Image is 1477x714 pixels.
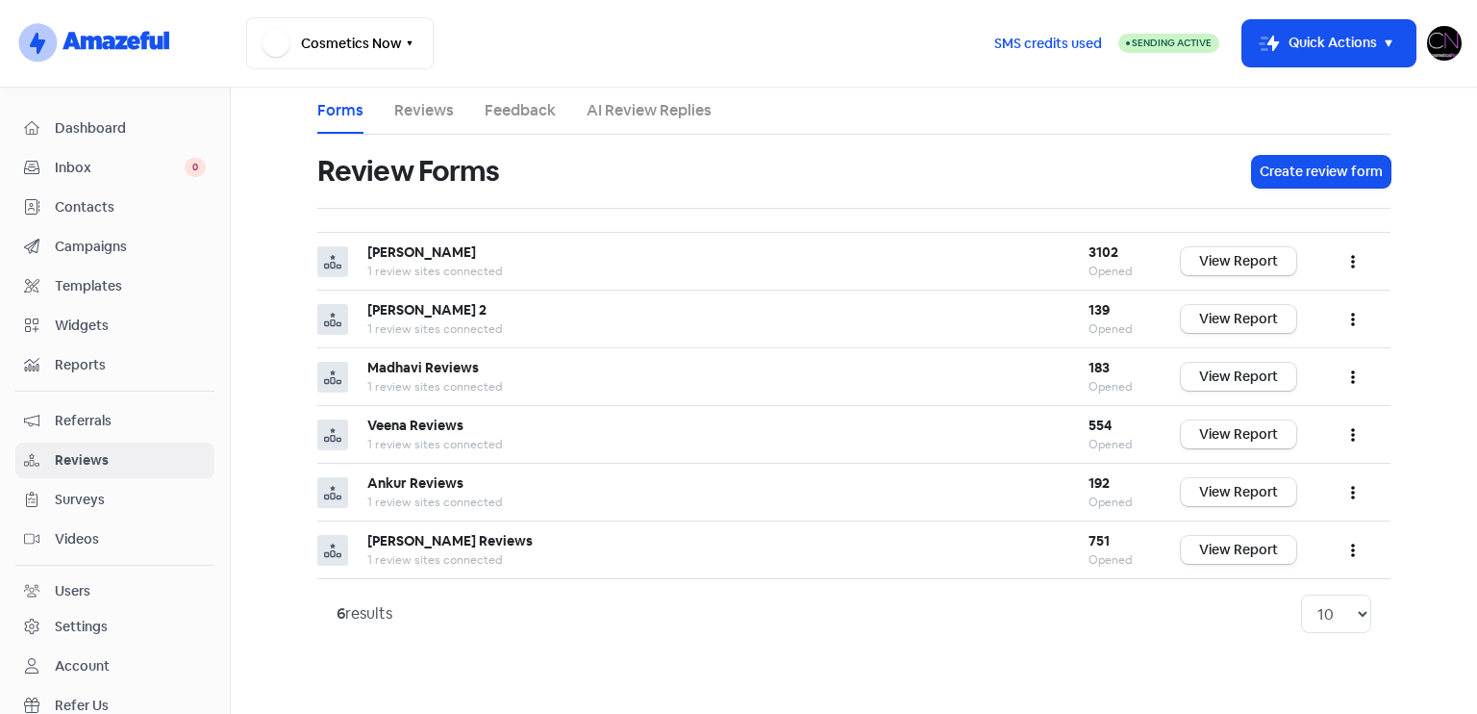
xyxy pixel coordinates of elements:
[15,308,214,344] a: Widgets
[55,529,206,549] span: Videos
[1089,320,1142,338] div: Opened
[367,264,502,279] span: 1 review sites connected
[15,574,214,609] a: Users
[367,301,487,319] b: [PERSON_NAME] 2
[55,581,90,601] div: Users
[367,474,463,492] b: Ankur Reviews
[1089,243,1118,261] b: 3102
[15,347,214,383] a: Reports
[1118,32,1219,55] a: Sending Active
[55,355,206,375] span: Reports
[55,656,110,676] div: Account
[367,552,502,568] span: 1 review sites connected
[1181,305,1296,333] a: View Report
[15,403,214,439] a: Referrals
[485,99,556,122] a: Feedback
[1089,378,1142,395] div: Opened
[55,158,185,178] span: Inbox
[15,190,214,225] a: Contacts
[15,229,214,265] a: Campaigns
[15,482,214,518] a: Surveys
[15,649,214,684] a: Account
[337,603,345,624] strong: 6
[55,276,206,296] span: Templates
[1132,37,1212,49] span: Sending Active
[317,140,499,202] h1: Review Forms
[367,243,476,261] b: [PERSON_NAME]
[1242,20,1415,66] button: Quick Actions
[15,150,214,186] a: Inbox 0
[337,602,392,625] div: results
[1181,363,1296,391] a: View Report
[978,32,1118,52] a: SMS credits used
[1181,421,1296,448] a: View Report
[55,411,206,431] span: Referrals
[246,17,434,69] button: Cosmetics Now
[1181,478,1296,506] a: View Report
[1089,551,1142,569] div: Opened
[15,609,214,645] a: Settings
[367,532,533,549] b: [PERSON_NAME] Reviews
[55,197,206,217] span: Contacts
[55,237,206,257] span: Campaigns
[185,158,206,177] span: 0
[367,417,463,434] b: Veena Reviews
[15,111,214,146] a: Dashboard
[1089,301,1110,319] b: 139
[317,99,363,122] a: Forms
[55,450,206,471] span: Reviews
[1396,637,1458,695] iframe: chat widget
[1089,436,1142,453] div: Opened
[394,99,454,122] a: Reviews
[367,359,479,376] b: Madhavi Reviews
[55,617,108,637] div: Settings
[15,443,214,478] a: Reviews
[1181,247,1296,275] a: View Report
[367,379,502,395] span: 1 review sites connected
[1427,26,1462,61] img: User
[1252,156,1390,188] button: Create review form
[55,118,206,139] span: Dashboard
[1089,417,1112,434] b: 554
[367,495,502,510] span: 1 review sites connected
[367,437,502,452] span: 1 review sites connected
[1089,359,1110,376] b: 183
[1181,536,1296,564] a: View Report
[367,321,502,337] span: 1 review sites connected
[15,522,214,557] a: Videos
[55,490,206,510] span: Surveys
[1089,263,1142,280] div: Opened
[1089,494,1142,511] div: Opened
[587,99,712,122] a: AI Review Replies
[55,316,206,336] span: Widgets
[15,268,214,304] a: Templates
[1089,532,1110,549] b: 751
[1089,474,1110,492] b: 192
[994,34,1102,54] span: SMS credits used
